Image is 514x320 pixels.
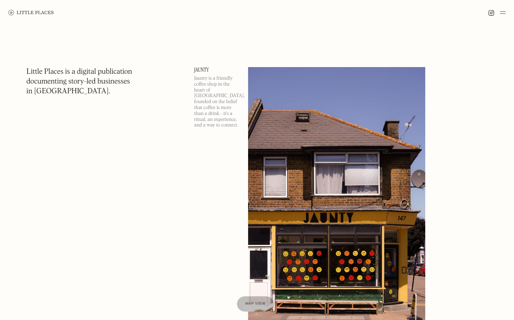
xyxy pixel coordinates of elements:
[237,296,274,312] a: Map view
[245,302,266,306] span: Map view
[194,75,240,128] p: Jaunty is a friendly coffee shop in the heart of [GEOGRAPHIC_DATA], founded on the belief that co...
[27,67,132,96] h1: Little Places is a digital publication documenting story-led businesses in [GEOGRAPHIC_DATA].
[194,67,240,73] a: Jaunty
